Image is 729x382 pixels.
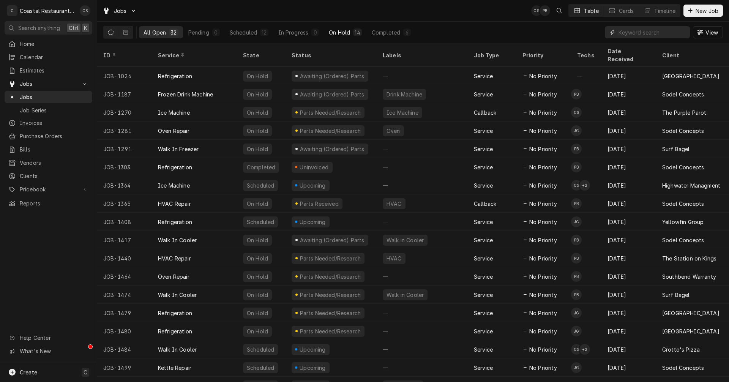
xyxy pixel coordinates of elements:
[158,90,213,98] div: Frozen Drink Machine
[529,327,557,335] span: No Priority
[619,7,634,15] div: Cards
[474,236,493,244] div: Service
[662,364,704,372] div: Sodel Concepts
[662,127,704,135] div: Sodel Concepts
[474,273,493,281] div: Service
[80,5,90,16] div: CS
[299,346,327,354] div: Upcoming
[474,200,496,208] div: Callback
[299,327,361,335] div: Parts Needed/Research
[531,5,542,16] div: CS
[571,198,582,209] div: Phill Blush's Avatar
[299,127,361,135] div: Parts Needed/Research
[662,200,704,208] div: Sodel Concepts
[654,7,675,15] div: Timeline
[474,182,493,189] div: Service
[158,218,192,226] div: Refrigeration
[571,125,582,136] div: JG
[158,346,197,354] div: Walk In Cooler
[474,218,493,226] div: Service
[170,28,177,36] div: 32
[683,5,723,17] button: New Job
[662,72,720,80] div: [GEOGRAPHIC_DATA]
[246,145,269,153] div: On Hold
[299,145,365,153] div: Awaiting (Ordered) Parts
[69,24,79,32] span: Ctrl
[571,271,582,282] div: Phill Blush's Avatar
[529,309,557,317] span: No Priority
[20,66,88,74] span: Estimates
[262,28,267,36] div: 12
[246,236,269,244] div: On Hold
[246,182,275,189] div: Scheduled
[97,103,152,122] div: JOB-1270
[662,254,716,262] div: The Station on Kings
[20,40,88,48] span: Home
[5,64,92,77] a: Estimates
[571,144,582,154] div: Phill Blush's Avatar
[114,7,127,15] span: Jobs
[20,369,37,376] span: Create
[377,140,468,158] div: —
[158,327,192,335] div: Refrigeration
[662,273,716,281] div: Southbend Warranty
[355,28,360,36] div: 14
[474,127,493,135] div: Service
[299,254,361,262] div: Parts Needed/Research
[299,182,327,189] div: Upcoming
[571,362,582,373] div: James Gatton's Avatar
[230,28,257,36] div: Scheduled
[5,345,92,357] a: Go to What's New
[20,172,88,180] span: Clients
[329,28,350,36] div: On Hold
[662,291,690,299] div: Surf Bagel
[571,125,582,136] div: James Gatton's Avatar
[299,291,361,299] div: Parts Needed/Research
[601,213,656,231] div: [DATE]
[474,327,493,335] div: Service
[529,346,557,354] span: No Priority
[571,162,582,172] div: Phill Blush's Avatar
[662,236,704,244] div: Sodel Concepts
[571,107,582,118] div: CS
[5,156,92,169] a: Vendors
[97,158,152,176] div: JOB-1303
[246,218,275,226] div: Scheduled
[158,109,190,117] div: Ice Machine
[5,130,92,142] a: Purchase Orders
[5,38,92,50] a: Home
[571,67,601,85] div: —
[377,158,468,176] div: —
[662,145,690,153] div: Surf Bagel
[601,176,656,194] div: [DATE]
[299,72,365,80] div: Awaiting (Ordered) Parts
[474,254,493,262] div: Service
[158,273,189,281] div: Oven Repair
[377,340,468,358] div: —
[662,346,700,354] div: Grotto's Pizza
[571,107,582,118] div: Chris Sockriter's Avatar
[103,51,144,59] div: ID
[5,51,92,63] a: Calendar
[188,28,209,36] div: Pending
[529,273,557,281] span: No Priority
[5,104,92,117] a: Job Series
[313,28,317,36] div: 0
[377,67,468,85] div: —
[571,235,582,245] div: PB
[158,291,197,299] div: Walk In Cooler
[158,127,189,135] div: Oven Repair
[662,309,720,317] div: [GEOGRAPHIC_DATA]
[529,182,557,189] span: No Priority
[158,364,191,372] div: Kettle Repair
[474,51,510,59] div: Job Type
[571,326,582,336] div: JG
[529,254,557,262] span: No Priority
[97,322,152,340] div: JOB-1480
[704,28,720,36] span: View
[571,162,582,172] div: PB
[97,340,152,358] div: JOB-1484
[246,309,269,317] div: On Hold
[571,362,582,373] div: JG
[97,267,152,286] div: JOB-1464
